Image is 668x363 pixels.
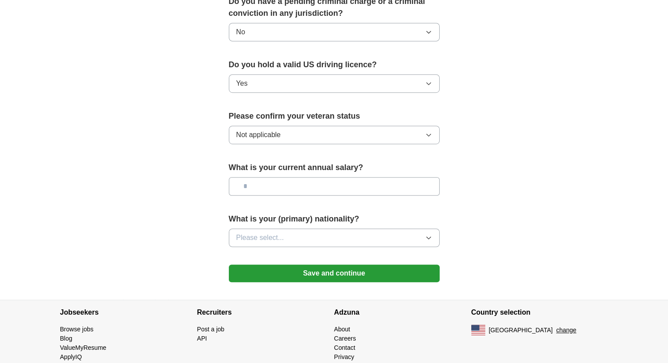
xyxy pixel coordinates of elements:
[229,265,440,282] button: Save and continue
[334,353,354,360] a: Privacy
[556,326,576,335] button: change
[489,326,553,335] span: [GEOGRAPHIC_DATA]
[229,213,440,225] label: What is your (primary) nationality?
[60,326,94,333] a: Browse jobs
[236,232,284,243] span: Please select...
[471,325,485,335] img: US flag
[236,78,248,89] span: Yes
[229,59,440,71] label: Do you hold a valid US driving licence?
[334,344,355,351] a: Contact
[334,326,350,333] a: About
[60,335,72,342] a: Blog
[60,353,82,360] a: ApplyIQ
[229,229,440,247] button: Please select...
[229,162,440,174] label: What is your current annual salary?
[229,126,440,144] button: Not applicable
[60,344,107,351] a: ValueMyResume
[229,110,440,122] label: Please confirm your veteran status
[471,300,608,325] h4: Country selection
[197,335,207,342] a: API
[236,27,245,37] span: No
[229,74,440,93] button: Yes
[334,335,356,342] a: Careers
[229,23,440,41] button: No
[236,130,281,140] span: Not applicable
[197,326,224,333] a: Post a job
